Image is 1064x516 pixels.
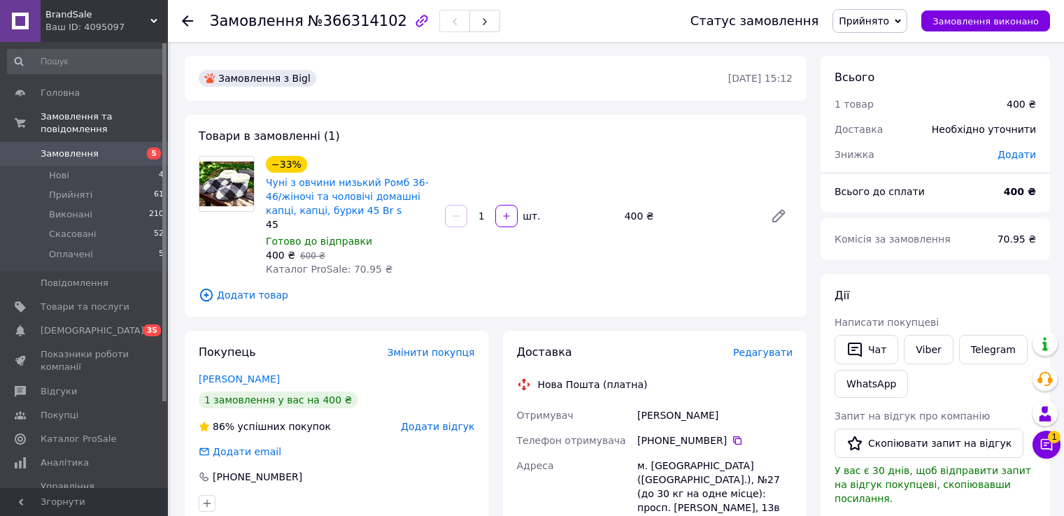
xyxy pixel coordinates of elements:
[835,149,874,160] span: Знижка
[835,71,874,84] span: Всього
[213,421,234,432] span: 86%
[923,114,1044,145] div: Необхідно уточнити
[634,403,795,428] div: [PERSON_NAME]
[41,480,129,506] span: Управління сайтом
[835,335,898,364] button: Чат
[159,248,164,261] span: 5
[998,234,1036,245] span: 70.95 ₴
[199,129,340,143] span: Товари в замовленні (1)
[517,460,554,471] span: Адреса
[921,10,1050,31] button: Замовлення виконано
[266,264,392,275] span: Каталог ProSale: 70.95 ₴
[199,162,254,206] img: Чуні з овчини низький Ромб 36-46/жіночі та чоловічі домашні капці, капці, бурки 45 Br s
[7,49,165,74] input: Пошук
[300,251,325,261] span: 600 ₴
[266,250,295,261] span: 400 ₴
[266,217,434,231] div: 45
[149,208,164,221] span: 210
[388,347,475,358] span: Змінити покупця
[728,73,793,84] time: [DATE] 15:12
[41,324,144,337] span: [DEMOGRAPHIC_DATA]
[45,21,168,34] div: Ваш ID: 4095097
[835,234,951,245] span: Комісія за замовлення
[835,99,874,110] span: 1 товар
[932,16,1039,27] span: Замовлення виконано
[45,8,150,21] span: BrandSale
[637,433,793,447] div: [PHONE_NUMBER]
[998,149,1036,160] span: Додати
[1007,97,1036,111] div: 400 ₴
[41,148,99,160] span: Замовлення
[1033,431,1061,459] button: Чат з покупцем1
[308,13,407,29] span: №366314102
[835,429,1023,458] button: Скопіювати запит на відгук
[199,70,316,87] div: Замовлення з Bigl
[835,410,990,422] span: Запит на відгук про компанію
[41,433,116,445] span: Каталог ProSale
[266,236,372,247] span: Готово до відправки
[199,420,331,433] div: успішних покупок
[835,370,908,398] a: WhatsApp
[199,287,793,303] span: Додати товар
[904,335,953,364] a: Viber
[835,186,925,197] span: Всього до сплати
[49,228,97,241] span: Скасовані
[41,110,168,136] span: Замовлення та повідомлення
[1004,186,1036,197] b: 400 ₴
[211,445,283,459] div: Додати email
[210,13,304,29] span: Замовлення
[517,345,572,359] span: Доставка
[159,169,164,182] span: 4
[199,345,256,359] span: Покупець
[41,348,129,373] span: Показники роботи компанії
[41,457,89,469] span: Аналітика
[182,14,193,28] div: Повернутися назад
[1048,431,1061,443] span: 1
[835,465,1031,504] span: У вас є 30 днів, щоб відправити запит на відгук покупцеві, скопіювавши посилання.
[49,248,93,261] span: Оплачені
[517,410,574,421] span: Отримувач
[959,335,1028,364] a: Telegram
[733,347,793,358] span: Редагувати
[199,373,280,385] a: [PERSON_NAME]
[517,435,626,446] span: Телефон отримувача
[619,206,759,226] div: 400 ₴
[266,177,429,216] a: Чуні з овчини низький Ромб 36-46/жіночі та чоловічі домашні капці, капці, бурки 45 Br s
[49,189,92,201] span: Прийняті
[519,209,541,223] div: шт.
[835,124,883,135] span: Доставка
[41,385,77,398] span: Відгуки
[534,378,651,392] div: Нова Пошта (платна)
[199,392,357,408] div: 1 замовлення у вас на 400 ₴
[154,228,164,241] span: 52
[49,208,92,221] span: Виконані
[835,317,939,328] span: Написати покупцеві
[143,324,161,336] span: 35
[839,15,889,27] span: Прийнято
[49,169,69,182] span: Нові
[147,148,161,159] span: 5
[690,14,819,28] div: Статус замовлення
[41,277,108,289] span: Повідомлення
[197,445,283,459] div: Додати email
[41,409,78,422] span: Покупці
[41,301,129,313] span: Товари та послуги
[266,156,307,173] div: −33%
[835,289,849,302] span: Дії
[154,189,164,201] span: 61
[765,202,793,230] a: Редагувати
[211,470,304,484] div: [PHONE_NUMBER]
[401,421,474,432] span: Додати відгук
[41,87,80,99] span: Головна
